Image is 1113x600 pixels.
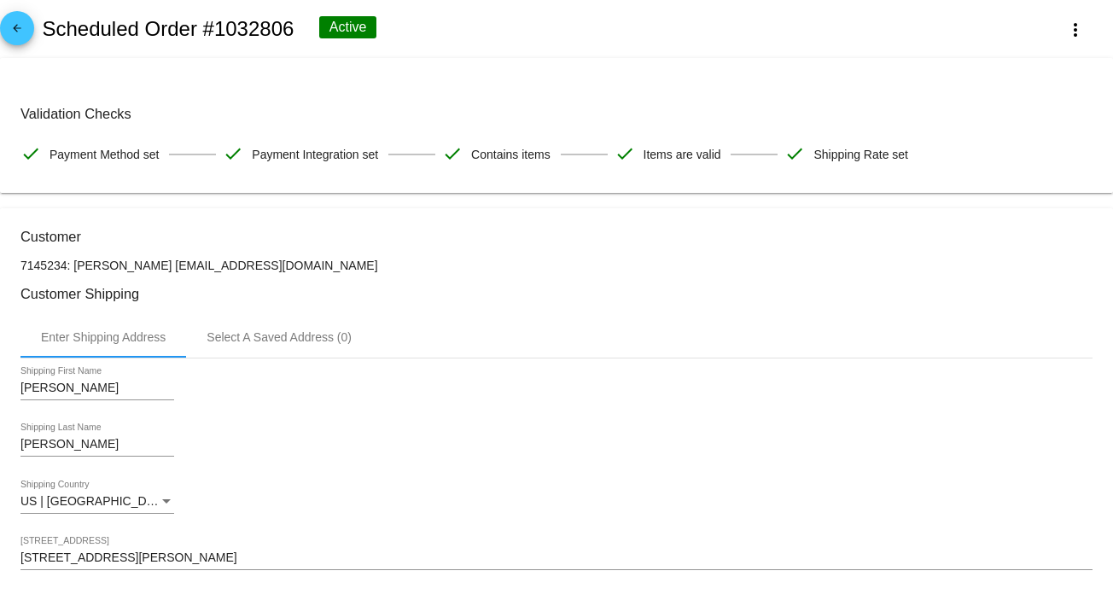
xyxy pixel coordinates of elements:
[7,22,27,43] mat-icon: arrow_back
[813,137,908,172] span: Shipping Rate set
[20,494,172,508] span: US | [GEOGRAPHIC_DATA]
[20,382,174,395] input: Shipping First Name
[50,137,159,172] span: Payment Method set
[20,286,1093,302] h3: Customer Shipping
[20,259,1093,272] p: 7145234: [PERSON_NAME] [EMAIL_ADDRESS][DOMAIN_NAME]
[20,143,41,164] mat-icon: check
[20,438,174,451] input: Shipping Last Name
[20,229,1093,245] h3: Customer
[41,330,166,344] div: Enter Shipping Address
[20,495,174,509] mat-select: Shipping Country
[207,330,352,344] div: Select A Saved Address (0)
[1065,20,1086,40] mat-icon: more_vert
[784,143,805,164] mat-icon: check
[42,17,294,41] h2: Scheduled Order #1032806
[20,551,1093,565] input: Shipping Street 1
[442,143,463,164] mat-icon: check
[20,106,1093,122] h3: Validation Checks
[252,137,378,172] span: Payment Integration set
[471,137,551,172] span: Contains items
[223,143,243,164] mat-icon: check
[615,143,635,164] mat-icon: check
[644,137,721,172] span: Items are valid
[319,16,377,38] div: Active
